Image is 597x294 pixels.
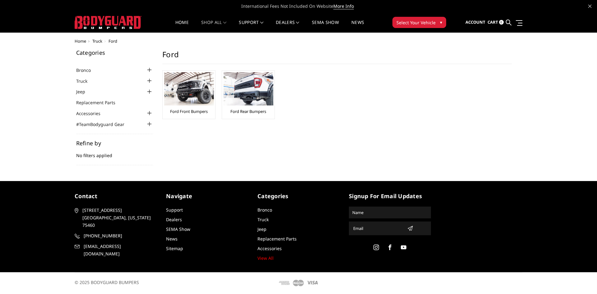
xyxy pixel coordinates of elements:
[162,50,512,64] h1: Ford
[350,208,430,217] input: Name
[84,232,156,240] span: [PHONE_NUMBER]
[166,245,183,251] a: Sitemap
[175,20,189,32] a: Home
[84,243,156,258] span: [EMAIL_ADDRESS][DOMAIN_NAME]
[440,19,442,26] span: ▾
[76,140,153,146] h5: Refine by
[392,17,446,28] button: Select Your Vehicle
[76,121,132,128] a: #TeamBodyguard Gear
[230,109,266,114] a: Ford Rear Bumpers
[333,3,354,9] a: More Info
[257,236,297,242] a: Replacement Parts
[349,192,431,200] h5: signup for email updates
[166,226,190,232] a: SEMA Show
[276,20,299,32] a: Dealers
[257,255,274,261] a: View All
[76,99,123,106] a: Replacement Parts
[257,245,282,251] a: Accessories
[170,109,208,114] a: Ford Front Bumpers
[75,38,86,44] a: Home
[76,88,93,95] a: Jeep
[499,20,504,25] span: 0
[257,192,340,200] h5: Categories
[465,19,485,25] span: Account
[75,192,157,200] h5: contact
[257,226,266,232] a: Jeep
[92,38,102,44] a: Truck
[75,232,157,240] a: [PHONE_NUMBER]
[465,14,485,31] a: Account
[76,67,99,73] a: Bronco
[351,20,364,32] a: News
[201,20,226,32] a: shop all
[166,207,183,213] a: Support
[351,223,405,233] input: Email
[76,110,108,117] a: Accessories
[109,38,117,44] span: Ford
[312,20,339,32] a: SEMA Show
[82,207,155,229] span: [STREET_ADDRESS] [GEOGRAPHIC_DATA], [US_STATE] 75460
[76,50,153,55] h5: Categories
[488,19,498,25] span: Cart
[166,236,178,242] a: News
[239,20,263,32] a: Support
[75,279,139,285] span: © 2025 BODYGUARD BUMPERS
[488,14,504,31] a: Cart 0
[257,217,269,222] a: Truck
[166,192,248,200] h5: Navigate
[396,19,436,26] span: Select Your Vehicle
[257,207,272,213] a: Bronco
[166,217,182,222] a: Dealers
[75,243,157,258] a: [EMAIL_ADDRESS][DOMAIN_NAME]
[76,78,95,84] a: Truck
[75,16,141,29] img: BODYGUARD BUMPERS
[76,140,153,165] div: No filters applied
